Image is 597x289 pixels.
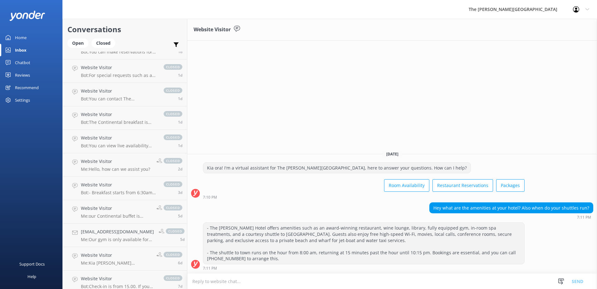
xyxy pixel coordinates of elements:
span: closed [164,181,182,187]
span: closed [164,88,182,93]
span: closed [166,228,185,234]
span: Aug 20 2025 05:29pm (UTC +12:00) Pacific/Auckland [178,284,182,289]
span: closed [164,205,182,210]
button: Room Availability [384,179,429,192]
p: Bot: For special requests such as a table with a view, please contact The [PERSON_NAME] team dire... [81,73,157,78]
span: Aug 22 2025 02:09pm (UTC +12:00) Pacific/Auckland [180,237,185,242]
button: Packages [496,179,525,192]
a: Website VisitorBot:You can view live availability and make your reservation online at [URL][DOMAI... [63,130,187,153]
a: Website VisitorBot:The Continental breakfast is $25, the full breakfast is $35, children under 12... [63,106,187,130]
strong: 7:11 PM [577,215,591,219]
p: Me: Kia [PERSON_NAME] [PERSON_NAME], Thank you for your message, Wi will send you the receipt to ... [81,260,152,266]
a: Website VisitorBot:You can contact The [PERSON_NAME] team for customer care at [PHONE_NUMBER] or ... [63,83,187,106]
span: Aug 26 2025 09:17am (UTC +12:00) Pacific/Auckland [178,49,182,54]
div: Closed [91,38,115,48]
p: Me: Our gym is only available for our hotel guests. [81,237,154,242]
div: Aug 27 2025 07:11pm (UTC +12:00) Pacific/Auckland [203,266,525,270]
div: Reviews [15,69,30,81]
h4: Website Visitor [81,158,150,165]
h4: Website Visitor [81,111,157,118]
span: Aug 25 2025 11:01pm (UTC +12:00) Pacific/Auckland [178,119,182,125]
span: closed [164,111,182,117]
h3: Website Visitor [194,26,231,34]
div: Support Docs [19,258,45,270]
h4: Website Visitor [81,134,157,141]
strong: 7:10 PM [203,195,217,199]
span: closed [164,134,182,140]
a: Website VisitorBot:For special requests such as a table with a view, please contact The [PERSON_N... [63,59,187,83]
h4: Website Visitor [81,205,152,212]
span: Aug 25 2025 09:14pm (UTC +12:00) Pacific/Auckland [178,143,182,148]
div: Hey what are the amenities at your hotel? Also when do your shuttles run? [430,203,593,213]
strong: 7:11 PM [203,266,217,270]
span: closed [164,275,182,281]
p: Me: our Continental buffet is excluding hot food. [81,213,152,219]
p: Bot: - Breakfast starts from 6:30am in Summer and Spring and from 7:00am in Autumn and Winter. - ... [81,190,157,195]
span: closed [164,64,182,70]
a: Website VisitorMe:our Continental buffet is excluding hot food.closed5d [63,200,187,224]
span: Aug 26 2025 03:29am (UTC +12:00) Pacific/Auckland [178,73,182,78]
div: Help [27,270,36,283]
h4: Website Visitor [81,64,157,71]
div: - The [PERSON_NAME] Hotel offers amenities such as an award-winning restaurant, wine lounge, libr... [203,223,524,264]
span: Aug 21 2025 05:40am (UTC +12:00) Pacific/Auckland [178,260,182,266]
p: Bot: You can make reservations for the True South Dining Room online at [URL][DOMAIN_NAME]. For l... [81,49,157,55]
p: Me: Hello, how can we assist you? [81,166,150,172]
a: Website VisitorMe:Hello, how can we assist you?closed2d [63,153,187,177]
a: Website VisitorMe:Kia [PERSON_NAME] [PERSON_NAME], Thank you for your message, Wi will send you t... [63,247,187,271]
button: Restaurant Reservations [432,179,493,192]
div: Chatbot [15,56,30,69]
div: Home [15,31,27,44]
h4: Website Visitor [81,181,157,188]
span: [DATE] [382,151,402,157]
h4: Website Visitor [81,275,157,282]
a: Closed [91,39,118,46]
img: yonder-white-logo.png [9,11,45,21]
div: Inbox [15,44,27,56]
div: Kia ora! I'm a virtual assistant for The [PERSON_NAME][GEOGRAPHIC_DATA], here to answer your ques... [203,163,471,173]
h2: Conversations [67,23,182,35]
a: [EMAIL_ADDRESS][DOMAIN_NAME]Me:Our gym is only available for our hotel guests.closed5d [63,224,187,247]
span: Aug 22 2025 02:15pm (UTC +12:00) Pacific/Auckland [178,213,182,219]
span: closed [164,158,182,164]
div: Open [67,38,88,48]
span: Aug 24 2025 08:58am (UTC +12:00) Pacific/Auckland [178,190,182,195]
h4: Website Visitor [81,252,152,259]
span: Aug 26 2025 01:29am (UTC +12:00) Pacific/Auckland [178,96,182,101]
p: Bot: You can contact The [PERSON_NAME] team for customer care at [PHONE_NUMBER] or email [EMAIL_A... [81,96,157,102]
p: Bot: The Continental breakfast is $25, the full breakfast is $35, children under 12 are NZ$17.50,... [81,119,157,125]
span: closed [164,252,182,257]
div: Recommend [15,81,39,94]
h4: [EMAIL_ADDRESS][DOMAIN_NAME] [81,228,154,235]
a: Website VisitorBot:- Breakfast starts from 6:30am in Summer and Spring and from 7:00am in Autumn ... [63,177,187,200]
span: Aug 24 2025 11:10pm (UTC +12:00) Pacific/Auckland [178,166,182,172]
p: Bot: You can view live availability and make your reservation online at [URL][DOMAIN_NAME]. [81,143,157,149]
div: Aug 27 2025 07:11pm (UTC +12:00) Pacific/Auckland [429,215,593,219]
div: Settings [15,94,30,106]
h4: Website Visitor [81,88,157,94]
div: Aug 27 2025 07:10pm (UTC +12:00) Pacific/Auckland [203,195,525,199]
a: Open [67,39,91,46]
